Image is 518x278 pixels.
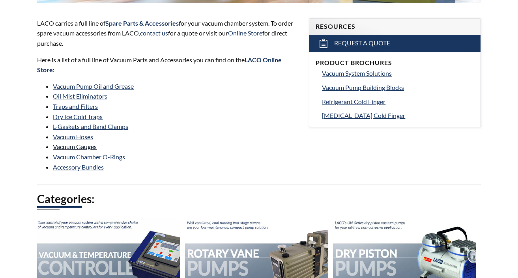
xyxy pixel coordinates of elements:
a: Oil Mist Eliminators [53,92,107,100]
a: Online Store [228,29,262,37]
a: Vacuum Pump Oil and Grease [53,82,134,90]
a: Refrigerant Cold Finger [322,97,474,107]
a: Vacuum Chamber O-Rings [53,153,125,160]
a: [MEDICAL_DATA] Cold Finger [322,110,474,121]
h4: Resources [316,22,474,31]
span: Vacuum System Solutions [322,69,392,77]
span: Vacuum Pump Building Blocks [322,84,404,91]
span: Request a Quote [334,39,390,47]
a: Vacuum System Solutions [322,68,474,78]
strong: Spare Parts & Accessories [105,19,179,27]
p: Here is a list of a full line of Vacuum Parts and Accessories you can find on the : [37,55,299,75]
a: Traps and Filters [53,103,98,110]
a: Accessory Bundles [53,163,104,171]
a: contact us [140,29,168,37]
p: LACO carries a full line of for your vacuum chamber system. To order spare vacuum accessories fro... [37,18,299,49]
h4: Product Brochures [316,59,474,67]
a: Vacuum Gauges [53,143,97,150]
span: [MEDICAL_DATA] Cold Finger [322,112,405,119]
a: Vacuum Pump Building Blocks [322,82,474,93]
a: Request a Quote [309,35,480,52]
a: Dry Ice Cold Traps [53,113,103,120]
a: Vacuum Hoses [53,133,93,140]
a: L-Gaskets and Band Clamps [53,123,128,130]
h2: Categories: [37,192,481,206]
span: Refrigerant Cold Finger [322,98,385,105]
